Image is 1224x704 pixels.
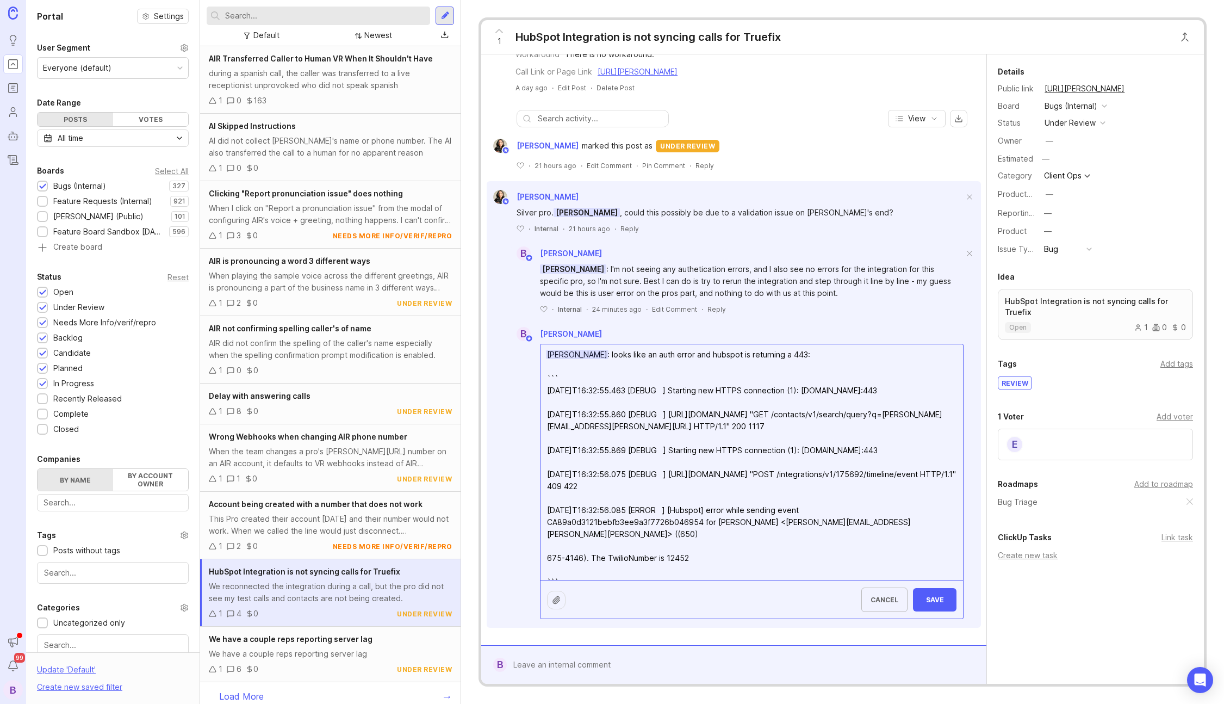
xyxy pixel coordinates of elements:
[998,531,1052,544] div: ClickUp Tasks
[998,244,1037,254] label: Issue Type
[591,83,592,92] div: ·
[172,182,185,190] p: 327
[1046,135,1053,147] div: —
[200,384,461,424] a: Delay with answering calls180under review
[200,492,461,559] a: Account being created with a number that does not workThis Pro created their account [DATE] and t...
[998,208,1056,218] label: Reporting Team
[253,29,279,41] div: Default
[498,35,501,47] span: 1
[237,473,240,485] div: 1
[1005,296,1186,318] p: HubSpot Integration is not syncing calls for Truefix
[510,246,602,261] a: B[PERSON_NAME]
[3,150,23,170] a: Changelog
[517,207,952,219] div: Silver pro. , could this possibly be due to a validation issue on [PERSON_NAME]'s end?
[237,608,241,620] div: 4
[517,327,531,341] div: B
[219,663,222,675] div: 1
[37,96,81,109] div: Date Range
[998,155,1033,163] div: Estimated
[200,559,461,627] a: HubSpot Integration is not syncing calls for TruefixWe reconnected the integration during a call,...
[515,66,592,78] div: Call Link or Page Link
[209,446,452,470] div: When the team changes a pro's [PERSON_NAME][URL] number on an AIR account, it defaults to VR webh...
[253,162,258,174] div: 0
[219,608,222,620] div: 1
[652,305,697,314] div: Edit Comment
[493,139,507,153] img: Ysabelle Eugenio
[200,627,461,682] a: We have a couple reps reporting server lagWe have a couple reps reporting server lag160under review
[219,405,222,417] div: 1
[487,139,582,153] a: Ysabelle Eugenio[PERSON_NAME]
[642,161,685,170] div: Pin Comment
[563,224,564,233] div: ·
[209,324,371,333] span: AIR not confirming spelling caller's of name
[998,117,1036,129] div: Status
[636,161,638,170] div: ·
[529,224,530,233] div: ·
[998,135,1036,147] div: Owner
[53,317,156,329] div: Needs More Info/verif/repro
[53,195,152,207] div: Feature Requests (Internal)
[3,30,23,50] a: Ideas
[540,344,963,581] textarea: [PERSON_NAME]: looks like an auth error and hubspot is returning a 443: ``` [DATE]T16:32:55.463 [...
[620,224,639,233] div: Reply
[515,48,560,60] div: Workaround
[1044,207,1052,219] div: —
[998,496,1037,508] a: Bug Triage
[53,393,122,405] div: Recently Released
[58,132,83,144] div: All time
[587,161,632,170] div: Edit Comment
[209,135,452,159] div: AI did not collect [PERSON_NAME]'s name or phone number. The AI also transferred the call to a hu...
[209,648,452,660] div: We have a couple reps reporting server lag
[397,609,452,619] div: under review
[38,469,113,491] label: By name
[37,453,80,466] div: Companies
[1044,172,1082,180] div: Client Ops
[155,168,189,174] div: Select All
[998,270,1015,283] div: Idea
[540,263,964,299] div: : I'm not seeing any authetication errors, and I also see no errors for the integration for this ...
[1045,100,1097,112] div: Bugs (Internal)
[209,513,452,537] div: This Pro created their account [DATE] and their number would not work. When we called the line wo...
[209,499,423,509] span: Account being created with a number that does not work
[173,197,185,206] p: 921
[565,48,654,60] div: There is no workaround.
[209,391,310,400] span: Delay with answering calls
[253,663,258,675] div: 0
[397,407,452,416] div: under review
[517,192,579,201] span: [PERSON_NAME]
[225,10,426,22] input: Search...
[582,140,653,152] span: marked this post as
[998,549,1193,561] div: Create new task
[861,588,908,612] button: Cancel
[1045,117,1096,129] div: under review
[53,408,89,420] div: Complete
[209,337,452,361] div: AIR did not confirm the spelling of the caller's name especially when the spelling confirmation p...
[37,243,189,253] a: Create board
[44,639,182,651] input: Search...
[209,189,403,198] span: Clicking "Report pronunciation issue" does nothing
[8,7,18,19] img: Canny Home
[43,62,111,74] div: Everyone (default)
[998,83,1036,95] div: Public link
[998,170,1036,182] div: Category
[53,286,73,298] div: Open
[253,608,258,620] div: 0
[14,653,25,663] span: 99
[397,299,452,308] div: under review
[569,224,610,233] span: 21 hours ago
[1171,324,1186,331] div: 0
[219,365,222,376] div: 1
[37,270,61,283] div: Status
[3,656,23,676] button: Notifications
[442,691,461,702] div: →
[53,617,125,629] div: Uncategorized only
[209,581,452,604] div: We reconnected the integration during a call, but the pro did not see my test calls and contacts ...
[998,100,1036,112] div: Board
[3,54,23,74] a: Portal
[558,305,582,314] div: Internal
[598,67,678,76] a: [URL][PERSON_NAME]
[237,230,241,242] div: 3
[175,212,185,221] p: 101
[209,67,452,91] div: during a spanish call, the caller was transferred to a live receptionist unprovoked who did not s...
[1046,188,1053,200] div: —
